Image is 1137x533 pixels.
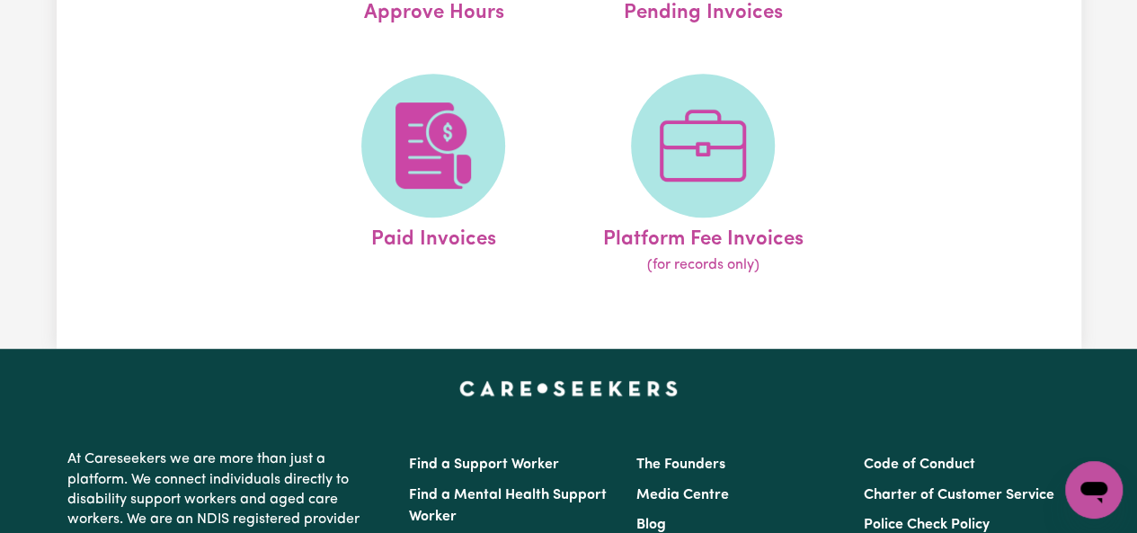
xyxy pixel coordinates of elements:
[304,74,563,277] a: Paid Invoices
[371,218,496,255] span: Paid Invoices
[636,518,666,532] a: Blog
[636,488,729,502] a: Media Centre
[864,457,975,472] a: Code of Conduct
[459,381,678,395] a: Careseekers home page
[1065,461,1123,519] iframe: Button to launch messaging window
[409,457,559,472] a: Find a Support Worker
[573,74,832,277] a: Platform Fee Invoices(for records only)
[647,254,759,276] span: (for records only)
[864,518,990,532] a: Police Check Policy
[864,488,1054,502] a: Charter of Customer Service
[636,457,725,472] a: The Founders
[603,218,804,255] span: Platform Fee Invoices
[409,488,607,524] a: Find a Mental Health Support Worker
